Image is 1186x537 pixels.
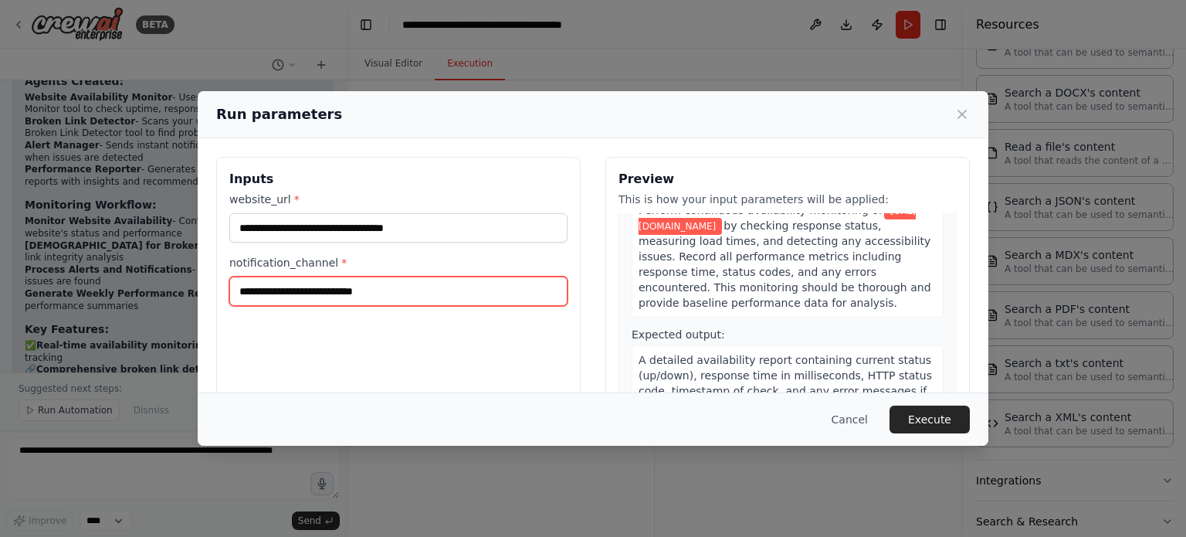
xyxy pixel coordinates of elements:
h3: Inputs [229,170,568,189]
span: Variable: website_url [639,202,916,235]
p: This is how your input parameters will be applied: [618,192,957,207]
h3: Preview [618,170,957,189]
h2: Run parameters [216,104,342,125]
button: Cancel [819,406,880,433]
span: Expected output: [632,328,725,341]
span: by checking response status, measuring load times, and detecting any accessibility issues. Record... [639,219,931,309]
label: website_url [229,192,568,207]
label: notification_channel [229,255,568,270]
span: A detailed availability report containing current status (up/down), response time in milliseconds... [639,354,932,428]
button: Execute [889,406,970,433]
